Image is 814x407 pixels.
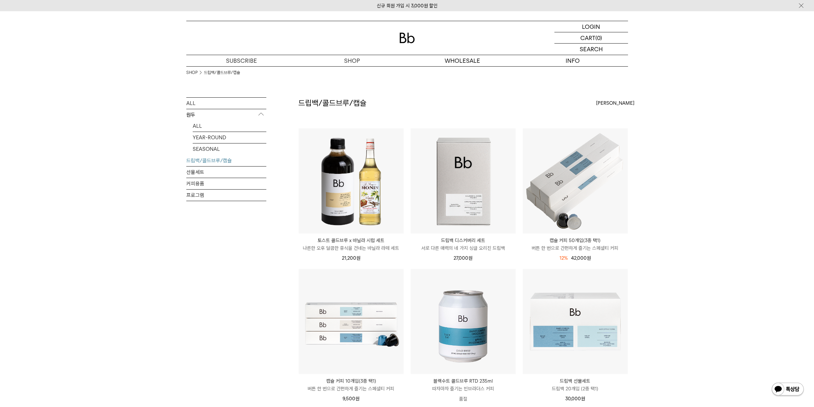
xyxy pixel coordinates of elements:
[377,3,438,9] a: 신규 회원 가입 시 3,000원 할인
[299,237,404,244] p: 토스트 콜드브루 x 바닐라 시럽 세트
[299,128,404,233] img: 토스트 콜드브루 x 바닐라 시럽 세트
[565,396,585,402] span: 30,000
[411,237,516,244] p: 드립백 디스커버리 세트
[523,128,628,233] img: 캡슐 커피 50개입(3종 택1)
[355,396,359,402] span: 원
[523,237,628,252] a: 캡슐 커피 50개입(3종 택1) 버튼 한 번으로 간편하게 즐기는 스페셜티 커피
[411,393,516,405] p: 품절
[771,382,804,397] img: 카카오톡 채널 1:1 채팅 버튼
[186,69,197,76] a: SHOP
[186,178,266,189] a: 커피용품
[454,255,472,261] span: 27,000
[299,244,404,252] p: 나른한 오후 달콤한 휴식을 건네는 바닐라 라떼 세트
[468,255,472,261] span: 원
[411,269,516,374] img: 블랙수트 콜드브루 RTD 235ml
[342,255,360,261] span: 21,200
[297,55,407,66] a: SHOP
[411,244,516,252] p: 서로 다른 매력의 네 가지 싱글 오리진 드립백
[587,255,591,261] span: 원
[186,98,266,109] a: ALL
[523,377,628,393] a: 드립백 선물세트 드립백 20개입 (2종 택1)
[582,21,600,32] p: LOGIN
[518,55,628,66] p: INFO
[298,98,367,109] h2: 드립백/콜드브루/캡슐
[595,32,602,43] p: (0)
[186,109,266,121] p: 원두
[343,396,359,402] span: 9,500
[523,385,628,393] p: 드립백 20개입 (2종 택1)
[580,32,595,43] p: CART
[580,44,603,55] p: SEARCH
[523,377,628,385] p: 드립백 선물세트
[523,269,628,374] img: 드립백 선물세트
[411,385,516,393] p: 따자마자 즐기는 빈브라더스 커피
[411,377,516,393] a: 블랙수트 콜드브루 RTD 235ml 따자마자 즐기는 빈브라더스 커피
[204,69,240,76] a: 드립백/콜드브루/캡슐
[411,128,516,233] img: 드립백 디스커버리 세트
[193,132,266,143] a: YEAR-ROUND
[299,377,404,393] a: 캡슐 커피 10개입(3종 택1) 버튼 한 번으로 간편하게 즐기는 스페셜티 커피
[186,155,266,166] a: 드립백/콜드브루/캡슐
[399,33,415,43] img: 로고
[554,32,628,44] a: CART (0)
[560,254,568,262] div: 12%
[186,167,266,178] a: 선물세트
[407,55,518,66] p: WHOLESALE
[356,255,360,261] span: 원
[193,143,266,155] a: SEASONAL
[299,385,404,393] p: 버튼 한 번으로 간편하게 즐기는 스페셜티 커피
[581,396,585,402] span: 원
[299,269,404,374] img: 캡슐 커피 10개입(3종 택1)
[596,99,634,107] span: [PERSON_NAME]
[299,237,404,252] a: 토스트 콜드브루 x 바닐라 시럽 세트 나른한 오후 달콤한 휴식을 건네는 바닐라 라떼 세트
[523,244,628,252] p: 버튼 한 번으로 간편하게 즐기는 스페셜티 커피
[193,120,266,132] a: ALL
[571,255,591,261] span: 42,000
[523,237,628,244] p: 캡슐 커피 50개입(3종 택1)
[299,377,404,385] p: 캡슐 커피 10개입(3종 택1)
[186,190,266,201] a: 프로그램
[411,377,516,385] p: 블랙수트 콜드브루 RTD 235ml
[554,21,628,32] a: LOGIN
[186,55,297,66] a: SUBSCRIBE
[411,237,516,252] a: 드립백 디스커버리 세트 서로 다른 매력의 네 가지 싱글 오리진 드립백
